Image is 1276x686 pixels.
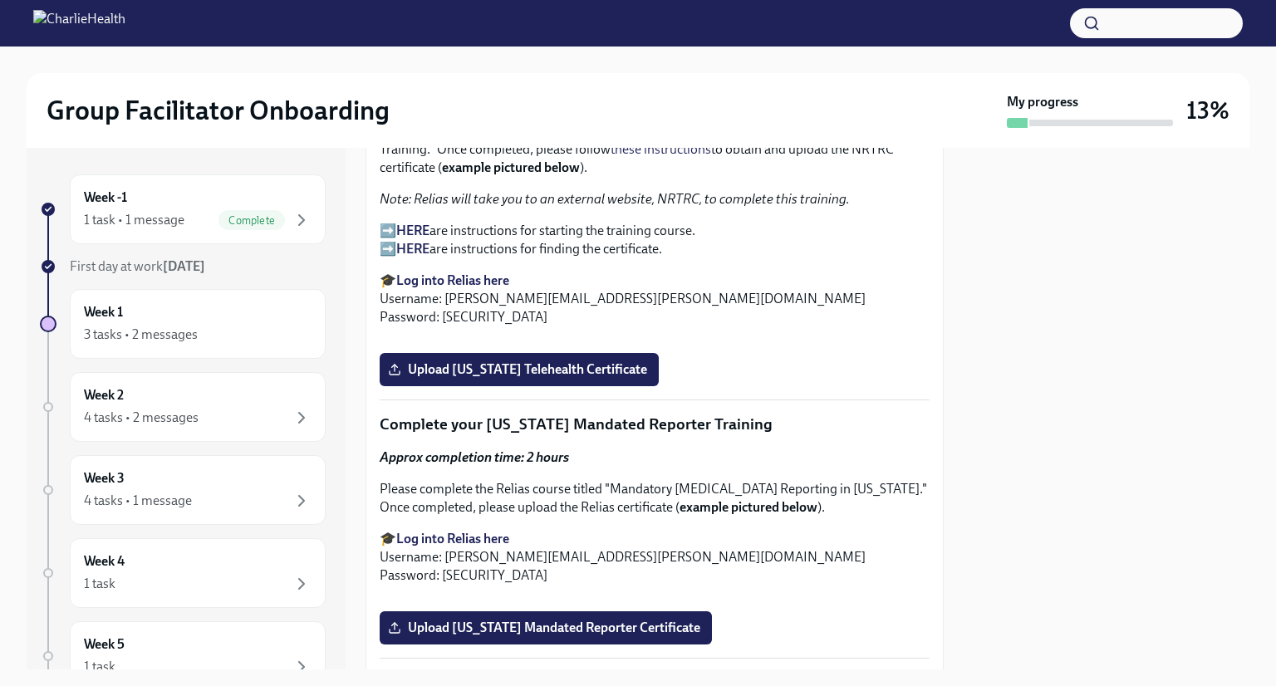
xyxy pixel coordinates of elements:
div: 4 tasks • 1 message [84,492,192,510]
a: Week 13 tasks • 2 messages [40,289,326,359]
div: 1 task [84,658,115,676]
p: Please complete the Relias course titled "[US_STATE] State Healthcare Professional Telemedicine T... [380,122,930,177]
a: Week -11 task • 1 messageComplete [40,174,326,244]
p: ➡️ are instructions for starting the training course. ➡️ are instructions for finding the certifi... [380,222,930,258]
h6: Week 1 [84,303,123,321]
div: 3 tasks • 2 messages [84,326,198,344]
a: HERE [396,223,429,238]
a: Log into Relias here [396,531,509,546]
h6: Week 4 [84,552,125,571]
strong: [DATE] [163,258,205,274]
a: First day at work[DATE] [40,257,326,276]
span: Upload [US_STATE] Mandated Reporter Certificate [391,620,700,636]
label: Upload [US_STATE] Telehealth Certificate [380,353,659,386]
div: 4 tasks • 2 messages [84,409,199,427]
p: 🎓 Username: [PERSON_NAME][EMAIL_ADDRESS][PERSON_NAME][DOMAIN_NAME] Password: [SECURITY_DATA] [380,530,930,585]
label: Upload [US_STATE] Mandated Reporter Certificate [380,611,712,644]
strong: Approx completion time: 2 hours [380,449,569,465]
img: CharlieHealth [33,10,125,37]
span: Upload [US_STATE] Telehealth Certificate [391,361,647,378]
p: 🎓 Username: [PERSON_NAME][EMAIL_ADDRESS][PERSON_NAME][DOMAIN_NAME] Password: [SECURITY_DATA] [380,272,930,326]
a: Week 41 task [40,538,326,608]
a: Week 24 tasks • 2 messages [40,372,326,442]
div: 1 task • 1 message [84,211,184,229]
h3: 13% [1186,96,1229,125]
span: First day at work [70,258,205,274]
h6: Week 5 [84,635,125,654]
a: HERE [396,241,429,257]
a: Week 34 tasks • 1 message [40,455,326,525]
h6: Week 3 [84,469,125,488]
h2: Group Facilitator Onboarding [47,94,390,127]
h6: Week 2 [84,386,124,404]
strong: example pictured below [442,159,580,175]
strong: example pictured below [680,499,817,515]
a: these instructions [611,141,711,157]
em: Note: Relias will take you to an external website, NRTRC, to complete this training. [380,191,850,207]
a: Log into Relias here [396,272,509,288]
p: Complete your [US_STATE] Mandated Reporter Training [380,414,930,435]
div: 1 task [84,575,115,593]
h6: Week -1 [84,189,127,207]
p: Please complete the Relias course titled "Mandatory [MEDICAL_DATA] Reporting in [US_STATE]." Once... [380,480,930,517]
strong: My progress [1007,93,1078,111]
span: Complete [218,214,285,227]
